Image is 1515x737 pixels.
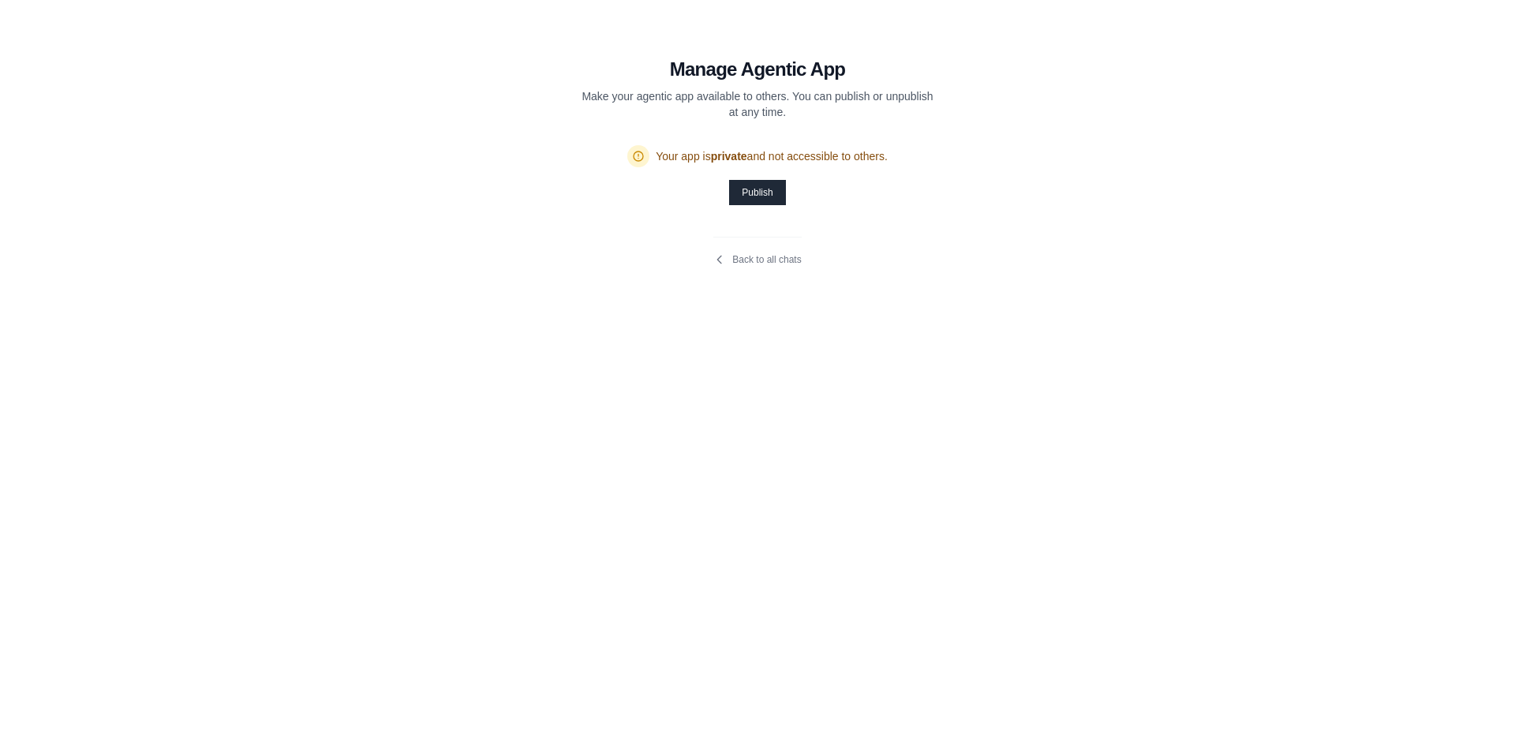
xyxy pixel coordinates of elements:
button: Publish [729,180,785,205]
span: Your app is and not accessible to others. [656,148,888,164]
h1: Manage Agentic App [670,57,846,82]
p: Make your agentic app available to others. You can publish or unpublish at any time. [581,88,934,120]
span: private [711,150,747,163]
a: Back to all chats [713,253,801,266]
